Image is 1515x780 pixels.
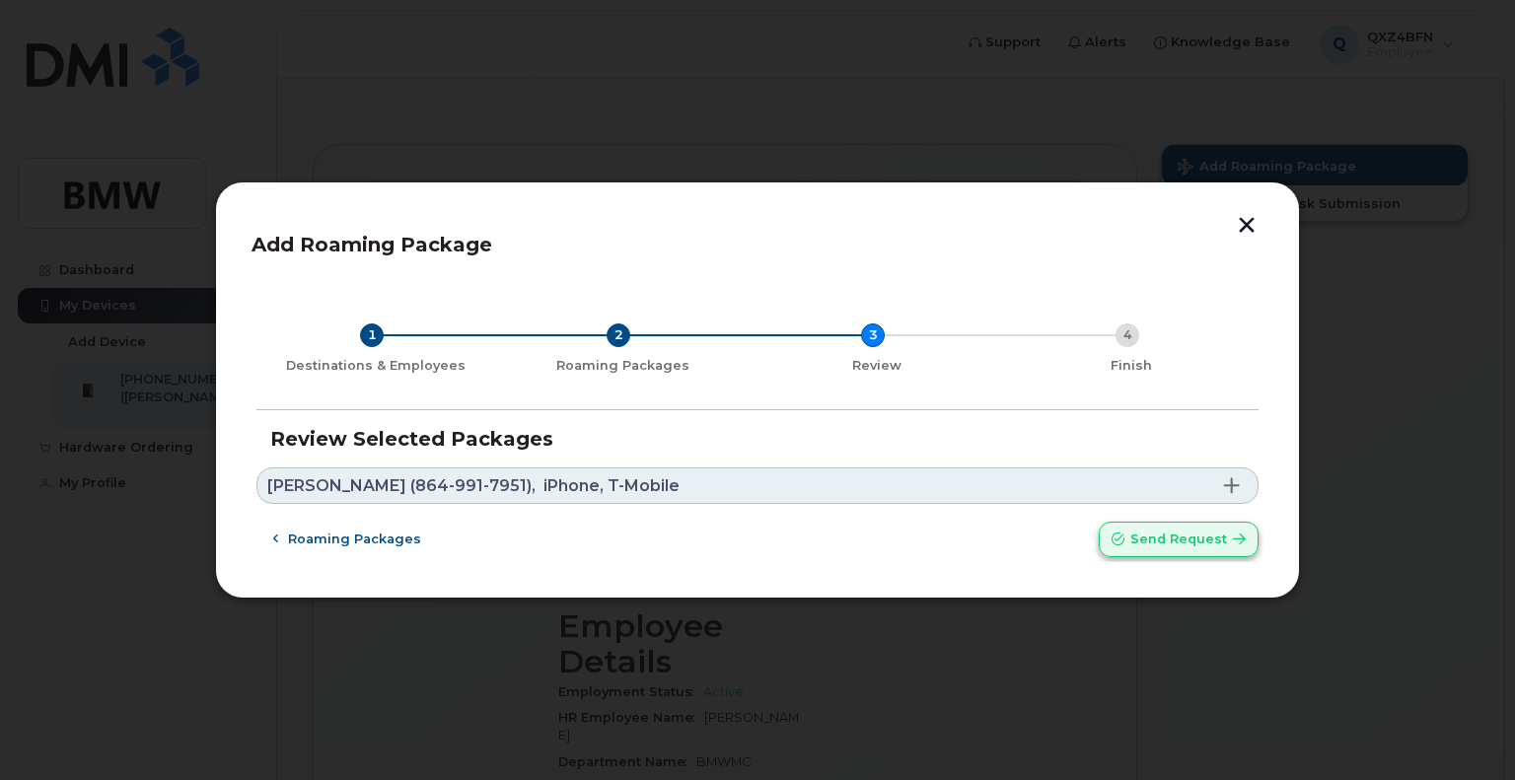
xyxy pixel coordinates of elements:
[1116,323,1139,347] div: 4
[256,522,438,557] button: Roaming packages
[1099,522,1259,557] button: Send request
[1130,530,1227,548] span: Send request
[252,233,492,256] span: Add Roaming Package
[1012,358,1251,374] div: Finish
[267,478,536,494] span: [PERSON_NAME] (864-991-7951),
[270,428,1245,450] h3: Review Selected Packages
[360,323,384,347] div: 1
[256,467,1259,504] a: [PERSON_NAME] (864-991-7951),iPhone, T-Mobile
[1429,694,1500,765] iframe: Messenger Launcher
[543,478,680,494] span: iPhone, T-Mobile
[288,530,421,548] span: Roaming packages
[503,358,742,374] div: Roaming Packages
[264,358,487,374] div: Destinations & Employees
[607,323,630,347] div: 2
